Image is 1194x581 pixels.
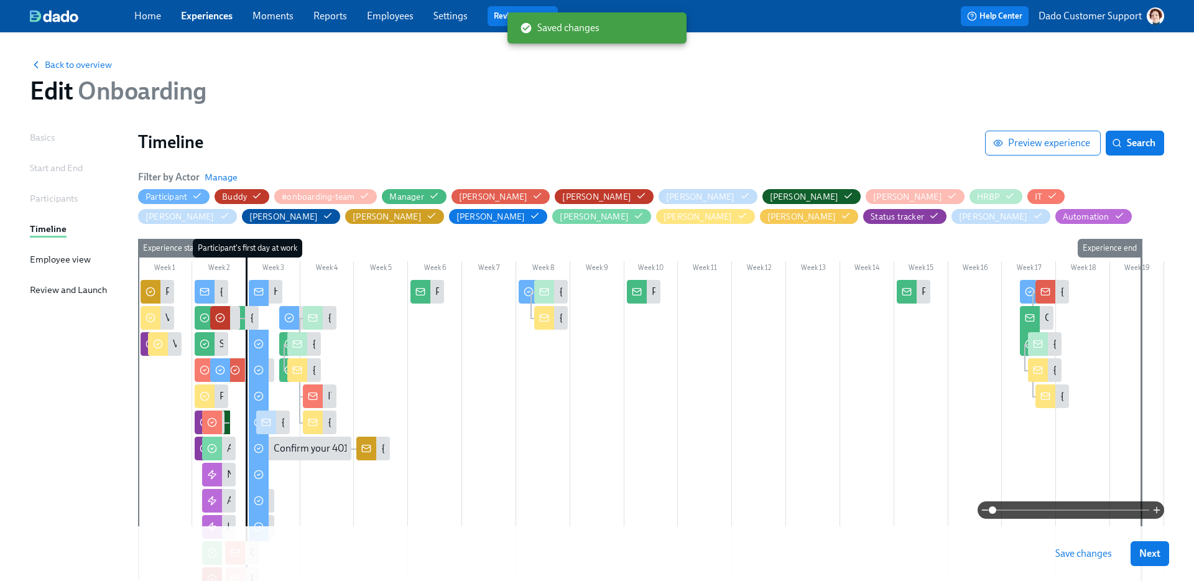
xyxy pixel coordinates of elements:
img: AATXAJw-nxTkv1ws5kLOi-TQIsf862R-bs_0p3UQSuGH=s96-c [1147,7,1164,25]
div: {{ participant.fullName }}'s week 1 survey response [328,416,542,429]
button: Buddy [215,189,269,204]
span: Saved changes [520,21,599,35]
div: {{ participant.fullName }}'s 100 day survey response [1035,280,1069,304]
div: {{ participant.fullName }} can't log in to [GEOGRAPHIC_DATA] [256,411,290,434]
div: Hide Derek Baker [770,191,839,203]
div: {{ participant.fullName }}'s week 1 survey response [303,306,336,330]
div: Week 9 [570,261,624,277]
img: dado [30,10,78,22]
div: IT-relevant responses to the new hire survey from {{ participant.fullName }} [303,384,336,408]
div: Week 17 [1002,261,1056,277]
div: Week 15 [894,261,948,277]
a: Moments [252,10,294,22]
div: {{ manager.fullName }} 100 day (mgr) survey response [1028,358,1062,382]
div: Week 5 [354,261,408,277]
div: Employee view [30,253,91,266]
div: Assign a permanent desk for {{ participant.startDate | MM/DD }} new joiners [227,442,548,455]
div: Provide Doordash link for {{ participant.startDate | MM/DD }} new joiners [195,384,228,408]
div: Week 16 [948,261,1002,277]
div: IT-relevant responses to the new hire survey from {{ participant.fullName }} [328,389,644,403]
div: Week 13 [786,261,840,277]
button: [PERSON_NAME] [951,209,1050,224]
h1: Timeline [138,131,985,153]
div: Basics [30,131,55,144]
div: Experience end [1078,239,1142,258]
div: {{ participant.fullName }}'s week 6 survey response. [559,311,778,325]
div: {{ participant.fullName }}'s prior 401(k)/[PERSON_NAME]/HSA contributions [356,437,390,460]
div: Provide Doordash link for {{ participant.startDate | MM/DD }} new joiners [220,389,529,403]
div: Happy first day, {{ participant.firstName }}! 🎉 [249,280,282,304]
div: Hide Buddy [222,191,247,203]
div: Please verify {{ participant.startDate | MM/DD }} new joiners' visa transfer [165,285,474,299]
div: {{ participant.fullName }} can't log in to [GEOGRAPHIC_DATA] [281,416,545,429]
div: Hide Amanda Mudgett [562,191,631,203]
div: Timeline [30,222,67,236]
div: Experience start [138,239,205,258]
div: Hide Kaelyn [353,211,422,223]
div: Invite ICs to BP Welcome [227,520,333,534]
button: #onboarding-team [274,189,377,204]
button: [PERSON_NAME] [451,189,550,204]
a: Review us on G2 [494,10,552,22]
div: Week 6 [408,261,462,277]
button: Preview experience [985,131,1101,156]
button: Status tracker [863,209,946,224]
div: Verify background check for {{ participant.startDate | MM/DD }} new joiners [173,337,491,351]
a: Employees [367,10,414,22]
div: Prepare for {{ participant.firstName }}'s 60 day check-in [652,285,887,299]
div: Hide Manager [389,191,423,203]
div: {{ manager.fullName }} week 1 (mgr) survey response [312,363,538,377]
div: Hide Amanda Krause [459,191,528,203]
div: {{ participant.fullName }}'s 100 day survey response [1035,384,1069,408]
span: Preview experience [996,137,1090,149]
span: Save changes [1055,547,1112,560]
div: Prepare for {{ participant.firstName }}'s 60 day check-in [627,280,660,304]
span: Onboarding [73,76,206,106]
div: Week 4 [300,261,354,277]
button: [PERSON_NAME] [555,189,654,204]
div: Hide Tomoko Iwai [959,211,1028,223]
div: {{ participant.firstName }}, it's time to prepare for your first day at May Mobility! [195,280,228,304]
button: Search [1106,131,1164,156]
div: Hide Automation [1063,211,1109,223]
a: Settings [433,10,468,22]
div: {{ participant.fullName }}'s week 6 survey response [534,280,568,304]
div: {{ participant.fullName }}'s week 1 survey response [303,411,336,434]
div: {{ manager.fullName }} week 1 (mgr) survey response [312,337,538,351]
div: Confirm your 401(k), [PERSON_NAME], and/or Health Savings Account (HSA) contributions this year [249,437,352,460]
div: Prepare for {{ participant.firstName }}'s 90 day check-in [922,285,1157,299]
button: Help Center [961,6,1029,26]
div: Week 8 [516,261,570,277]
div: {{ manager.fullName }} week 1 (mgr) survey response [287,358,321,382]
button: Automation [1055,209,1132,224]
div: Schedule {{ participant.firstName }}'s first day and send calendar invites [220,337,521,351]
div: Hide Irene [146,211,215,223]
button: Review us on G2 [488,6,558,26]
div: {{ participant.firstName }}, it's time to prepare for your first day at May Mobility! [220,285,554,299]
div: Week 10 [624,261,678,277]
div: Schedule {{ participant.firstName }}'s first day and send calendar invites [195,332,228,356]
button: Next [1131,541,1169,566]
div: New Hire Onboarding Invites [227,468,351,481]
div: Week 3 [246,261,300,277]
span: Next [1139,547,1160,560]
div: {{ participant.fullName }}'s week 6 survey response [559,285,775,299]
div: Week 11 [678,261,732,277]
div: Confirm your 401(k), [PERSON_NAME], and/or Health Savings Account (HSA) contributions this year [274,442,698,455]
div: Prepare for {{ participant.firstName }}'s 30 day check-in [435,285,670,299]
button: [PERSON_NAME] [762,189,861,204]
div: Participant's first day at work [193,239,302,258]
p: Dado Customer Support [1039,9,1142,23]
div: Congrats on 100 days with your new hire! [1020,306,1053,330]
div: Hide Kelly Frey [456,211,525,223]
span: Back to overview [30,58,112,71]
button: IT [1027,189,1065,204]
div: Assign a permanent desk for {{ participant.startDate | MM/DD }} new joiners [202,437,236,460]
div: Hide Marc [767,211,836,223]
span: Search [1114,137,1155,149]
div: Prepare for {{ participant.firstName }}'s 90 day check-in [897,280,930,304]
button: Manage [205,171,238,184]
div: Happy first day, {{ participant.firstName }}! 🎉 [274,285,468,299]
a: dado [30,10,134,22]
div: Verify [MEDICAL_DATA] cleared for {{ participant.startDate | MM/DD }} new joiners [165,311,516,325]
